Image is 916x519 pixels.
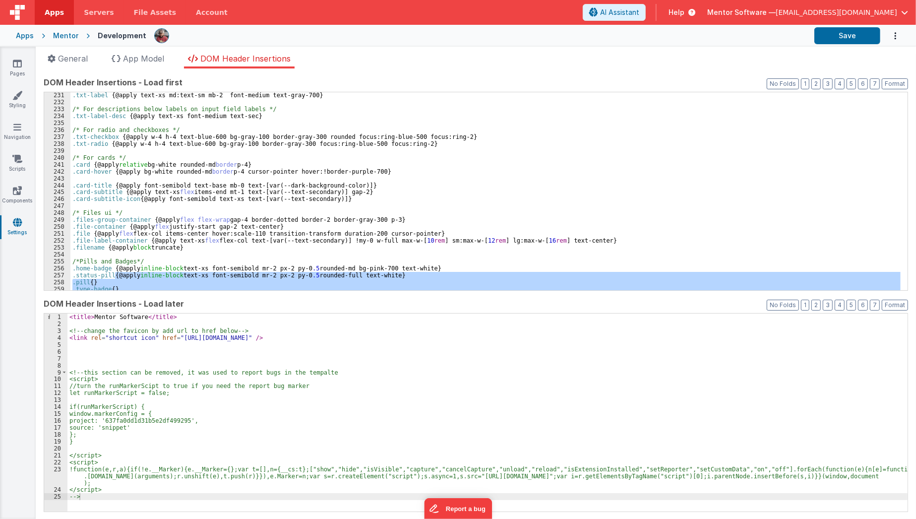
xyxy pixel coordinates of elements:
div: 232 [44,99,70,106]
iframe: Marker.io feedback button [424,498,492,519]
div: 22 [44,459,67,466]
div: 17 [44,424,67,431]
div: 239 [44,147,70,154]
div: 21 [44,452,67,459]
div: 1 [44,314,67,321]
button: 7 [870,78,880,89]
button: 3 [823,78,833,89]
div: 10 [44,376,67,383]
span: Mentor Software — [707,7,776,17]
button: 4 [835,300,845,311]
span: Servers [84,7,114,17]
div: 252 [44,237,70,244]
button: 7 [870,300,880,311]
div: 258 [44,279,70,286]
button: 5 [847,78,856,89]
button: Format [882,300,908,311]
div: 240 [44,154,70,161]
div: 4 [44,334,67,341]
button: 6 [858,300,868,311]
div: 256 [44,265,70,272]
div: 7 [44,355,67,362]
div: 13 [44,396,67,403]
div: 5 [44,341,67,348]
button: Options [880,26,900,46]
div: 251 [44,230,70,237]
div: 236 [44,127,70,133]
button: AI Assistant [583,4,646,21]
div: 11 [44,383,67,389]
button: 2 [811,300,821,311]
span: AI Assistant [600,7,639,17]
button: 6 [858,78,868,89]
div: 235 [44,120,70,127]
div: Apps [16,31,34,41]
div: 249 [44,216,70,223]
div: 237 [44,133,70,140]
div: 6 [44,348,67,355]
button: 1 [801,78,809,89]
div: 234 [44,113,70,120]
div: 233 [44,106,70,113]
div: 259 [44,286,70,293]
div: Mentor [53,31,78,41]
span: File Assets [134,7,177,17]
div: 255 [44,258,70,265]
div: 253 [44,244,70,251]
div: 25 [44,493,67,500]
div: 18 [44,431,67,438]
div: 246 [44,195,70,202]
div: 12 [44,389,67,396]
div: 245 [44,189,70,195]
span: [EMAIL_ADDRESS][DOMAIN_NAME] [776,7,897,17]
button: Save [814,27,880,44]
div: 231 [44,92,70,99]
div: 24 [44,486,67,493]
div: 19 [44,438,67,445]
button: 4 [835,78,845,89]
button: 2 [811,78,821,89]
div: Development [98,31,146,41]
div: 23 [44,466,67,487]
div: 9 [44,369,67,376]
span: DOM Header Insertions - Load later [44,298,184,310]
div: 244 [44,182,70,189]
button: 5 [847,300,856,311]
div: 254 [44,251,70,258]
div: 257 [44,272,70,279]
div: 250 [44,223,70,230]
div: 14 [44,403,67,410]
span: DOM Header Insertions [200,54,291,64]
div: 16 [44,417,67,424]
div: 3 [44,327,67,334]
button: No Folds [767,78,799,89]
button: No Folds [767,300,799,311]
div: 238 [44,140,70,147]
div: 248 [44,209,70,216]
button: Mentor Software — [EMAIL_ADDRESS][DOMAIN_NAME] [707,7,908,17]
div: 247 [44,202,70,209]
button: 1 [801,300,809,311]
span: Help [669,7,684,17]
button: 3 [823,300,833,311]
div: 8 [44,362,67,369]
span: General [58,54,88,64]
span: App Model [123,54,164,64]
div: 2 [44,321,67,327]
span: DOM Header Insertions - Load first [44,76,183,88]
button: Format [882,78,908,89]
img: eba322066dbaa00baf42793ca2fab581 [155,29,169,43]
div: 20 [44,445,67,452]
div: 241 [44,161,70,168]
span: Apps [45,7,64,17]
div: 15 [44,410,67,417]
div: 243 [44,175,70,182]
div: 242 [44,168,70,175]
